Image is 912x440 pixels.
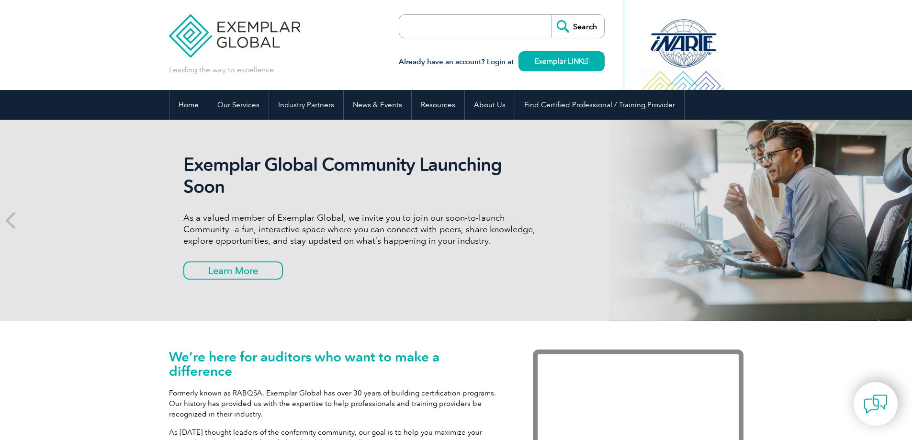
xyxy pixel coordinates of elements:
[169,388,504,419] p: Formerly known as RABQSA, Exemplar Global has over 30 years of building certification programs. O...
[518,51,605,71] a: Exemplar LINK
[344,90,411,120] a: News & Events
[515,90,684,120] a: Find Certified Professional / Training Provider
[465,90,515,120] a: About Us
[269,90,343,120] a: Industry Partners
[169,65,274,75] p: Leading the way to excellence
[208,90,269,120] a: Our Services
[183,212,542,247] p: As a valued member of Exemplar Global, we invite you to join our soon-to-launch Community—a fun, ...
[583,58,588,64] img: open_square.png
[552,15,604,38] input: Search
[412,90,464,120] a: Resources
[169,90,208,120] a: Home
[864,392,888,416] img: contact-chat.png
[183,154,542,198] h2: Exemplar Global Community Launching Soon
[169,350,504,378] h1: We’re here for auditors who want to make a difference
[183,261,283,280] a: Learn More
[399,56,605,68] h3: Already have an account? Login at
